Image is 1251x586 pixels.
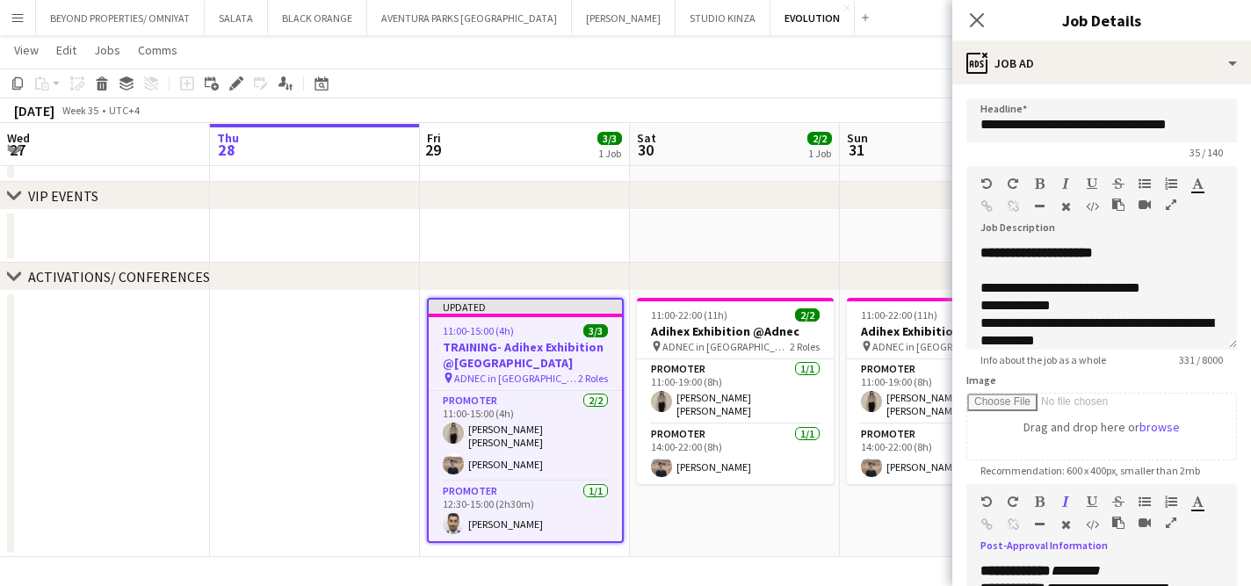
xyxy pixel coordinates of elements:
[1059,517,1072,532] button: Clear Formatting
[808,147,831,160] div: 1 Job
[583,324,608,337] span: 3/3
[28,268,210,286] div: ACTIVATIONS/ CONFERENCES
[87,39,127,61] a: Jobs
[790,340,820,353] span: 2 Roles
[429,339,622,371] h3: TRAINING- Adihex Exhibition @[GEOGRAPHIC_DATA]
[429,481,622,541] app-card-role: Promoter1/112:30-15:00 (2h30m)[PERSON_NAME]
[429,391,622,481] app-card-role: Promoter2/211:00-15:00 (4h)[PERSON_NAME] [PERSON_NAME][PERSON_NAME]
[861,308,937,322] span: 11:00-22:00 (11h)
[1033,517,1045,532] button: Horizontal Line
[1165,495,1177,509] button: Ordered List
[637,359,834,424] app-card-role: Promoter1/111:00-19:00 (8h)[PERSON_NAME] [PERSON_NAME]
[1112,198,1124,212] button: Paste as plain text
[367,1,572,35] button: AVENTURA PARKS [GEOGRAPHIC_DATA]
[1191,177,1204,191] button: Text Color
[662,340,790,353] span: ADNEC in [GEOGRAPHIC_DATA]
[637,298,834,484] app-job-card: 11:00-22:00 (11h)2/2Adihex Exhibition @Adnec ADNEC in [GEOGRAPHIC_DATA]2 RolesPromoter1/111:00-19...
[980,177,993,191] button: Undo
[7,39,46,61] a: View
[1175,146,1237,159] span: 35 / 140
[214,140,239,160] span: 28
[14,102,54,119] div: [DATE]
[637,130,656,146] span: Sat
[1007,495,1019,509] button: Redo
[138,42,177,58] span: Comms
[1139,198,1151,212] button: Insert video
[429,300,622,314] div: Updated
[847,298,1044,484] app-job-card: 11:00-22:00 (11h)2/2Adihex Exhibition @Adnec ADNEC in [GEOGRAPHIC_DATA]2 RolesPromoter1/111:00-19...
[1007,177,1019,191] button: Redo
[980,495,993,509] button: Undo
[424,140,441,160] span: 29
[131,39,184,61] a: Comms
[1059,199,1072,213] button: Clear Formatting
[56,42,76,58] span: Edit
[847,130,868,146] span: Sun
[651,308,727,322] span: 11:00-22:00 (11h)
[7,130,30,146] span: Wed
[637,323,834,339] h3: Adihex Exhibition @Adnec
[1191,495,1204,509] button: Text Color
[1112,495,1124,509] button: Strikethrough
[952,9,1251,32] h3: Job Details
[14,42,39,58] span: View
[1165,353,1237,366] span: 331 / 8000
[795,308,820,322] span: 2/2
[1059,177,1072,191] button: Italic
[1033,199,1045,213] button: Horizontal Line
[1165,516,1177,530] button: Fullscreen
[1112,177,1124,191] button: Strikethrough
[578,372,608,385] span: 2 Roles
[28,187,98,205] div: VIP EVENTS
[443,324,514,337] span: 11:00-15:00 (4h)
[847,424,1044,484] app-card-role: Promoter1/114:00-22:00 (8h)[PERSON_NAME]
[844,140,868,160] span: 31
[109,104,140,117] div: UTC+4
[952,42,1251,84] div: Job Ad
[58,104,102,117] span: Week 35
[36,1,205,35] button: BEYOND PROPERTIES/ OMNIYAT
[427,130,441,146] span: Fri
[872,340,1000,353] span: ADNEC in [GEOGRAPHIC_DATA]
[427,298,624,543] app-job-card: Updated11:00-15:00 (4h)3/3TRAINING- Adihex Exhibition @[GEOGRAPHIC_DATA] ADNEC in [GEOGRAPHIC_DAT...
[847,323,1044,339] h3: Adihex Exhibition @Adnec
[1139,516,1151,530] button: Insert video
[1086,517,1098,532] button: HTML Code
[268,1,367,35] button: BLACK ORANGE
[1139,177,1151,191] button: Unordered List
[847,359,1044,424] app-card-role: Promoter1/111:00-19:00 (8h)[PERSON_NAME] [PERSON_NAME]
[598,147,621,160] div: 1 Job
[637,424,834,484] app-card-role: Promoter1/114:00-22:00 (8h)[PERSON_NAME]
[1086,199,1098,213] button: HTML Code
[1112,516,1124,530] button: Paste as plain text
[1139,495,1151,509] button: Unordered List
[49,39,83,61] a: Edit
[807,132,832,145] span: 2/2
[94,42,120,58] span: Jobs
[1059,495,1072,509] button: Italic
[4,140,30,160] span: 27
[634,140,656,160] span: 30
[676,1,770,35] button: STUDIO KINZA
[966,464,1214,477] span: Recommendation: 600 x 400px, smaller than 2mb
[1086,177,1098,191] button: Underline
[205,1,268,35] button: SALATA
[217,130,239,146] span: Thu
[572,1,676,35] button: [PERSON_NAME]
[1033,495,1045,509] button: Bold
[966,353,1120,366] span: Info about the job as a whole
[770,1,855,35] button: EVOLUTION
[1165,198,1177,212] button: Fullscreen
[1165,177,1177,191] button: Ordered List
[1033,177,1045,191] button: Bold
[1086,495,1098,509] button: Underline
[454,372,578,385] span: ADNEC in [GEOGRAPHIC_DATA]
[597,132,622,145] span: 3/3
